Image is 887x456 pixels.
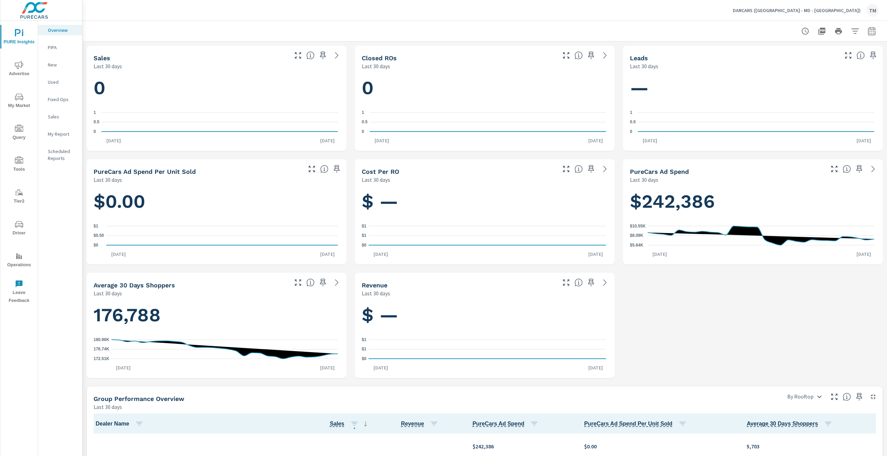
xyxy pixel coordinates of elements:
[630,233,643,238] text: $8.09K
[362,243,367,248] text: $0
[48,79,77,86] p: Used
[362,289,390,297] p: Last 30 days
[369,251,393,258] p: [DATE]
[630,190,876,213] h1: $242,386
[38,129,82,139] div: My Report
[48,148,77,162] p: Scheduled Reports
[38,42,82,53] div: PIPA
[747,442,875,450] p: 5,703
[599,163,611,175] a: See more details in report
[315,364,340,371] p: [DATE]
[586,50,597,61] span: Save this to your personalized report
[783,391,826,403] div: By Rooftop
[2,252,36,269] span: Operations
[832,24,845,38] button: Print Report
[38,60,82,70] div: New
[843,393,851,401] span: Understand group performance broken down by various segments. Use the dropdown in the upper right...
[630,243,643,248] text: $5.64K
[48,113,77,120] p: Sales
[330,420,344,428] span: Number of vehicles sold by the dealership over the selected date range. [Source: This data is sou...
[574,165,583,173] span: Average cost incurred by the dealership from each Repair Order closed over the selected date rang...
[868,391,879,402] button: Minimize Widget
[102,137,126,144] p: [DATE]
[2,93,36,110] span: My Market
[362,110,364,115] text: 1
[747,420,818,428] span: A rolling 30 day total of daily Shoppers on the dealership website, averaged over the selected da...
[317,277,328,288] span: Save this to your personalized report
[638,137,662,144] p: [DATE]
[561,50,572,61] button: Make Fullscreen
[574,278,583,287] span: Total sales revenue over the selected date range. [Source: This data is sourced from the dealer’s...
[2,61,36,78] span: Advertise
[362,120,368,125] text: 0.5
[306,278,315,287] span: A rolling 30 day total of daily Shoppers on the dealership website, averaged over the selected da...
[2,280,36,305] span: Leave Feedback
[94,120,99,125] text: 0.5
[94,356,109,361] text: 172.51K
[362,62,390,70] p: Last 30 days
[94,289,122,297] p: Last 30 days
[815,24,829,38] button: "Export Report to PDF"
[2,29,36,46] span: PURE Insights
[583,251,608,258] p: [DATE]
[48,96,77,103] p: Fixed Ops
[473,420,525,428] span: Total cost of media for all PureCars channels for the selected dealership group over the selected...
[94,281,175,289] h5: Average 30 Days Shoppers
[315,137,340,144] p: [DATE]
[2,157,36,173] span: Tools
[630,110,632,115] text: 1
[320,165,328,173] span: Average cost of advertising per each vehicle sold at the dealer over the selected date range. The...
[583,364,608,371] p: [DATE]
[630,224,646,229] text: $10.55K
[868,163,879,175] a: See more details in report
[38,111,82,122] div: Sales
[866,4,879,17] div: TM
[94,129,96,134] text: 0
[586,277,597,288] span: Save this to your personalized report
[561,163,572,175] button: Make Fullscreen
[747,420,835,428] span: Average 30 Days Shoppers
[584,442,736,450] p: $0.00
[48,131,77,137] p: My Report
[94,54,110,62] h5: Sales
[362,176,390,184] p: Last 30 days
[362,129,364,134] text: 0
[852,251,876,258] p: [DATE]
[854,163,865,175] span: Save this to your personalized report
[94,243,98,248] text: $0
[331,277,342,288] a: See more details in report
[584,420,690,428] span: PureCars Ad Spend Per Unit Sold
[852,137,876,144] p: [DATE]
[317,50,328,61] span: Save this to your personalized report
[362,303,608,327] h1: $ —
[94,303,340,327] h1: 176,788
[94,337,109,342] text: 180.96K
[362,76,608,100] h1: 0
[96,420,146,428] span: Dealer Name
[48,27,77,34] p: Overview
[2,188,36,205] span: Tier2
[630,168,689,175] h5: PureCars Ad Spend
[94,347,109,352] text: 176.74K
[648,251,672,258] p: [DATE]
[843,165,851,173] span: Total cost of media for all PureCars channels for the selected dealership group over the selected...
[868,50,879,61] span: Save this to your personalized report
[331,50,342,61] a: See more details in report
[574,51,583,60] span: Number of Repair Orders Closed by the selected dealership group over the selected time range. [So...
[94,403,122,411] p: Last 30 days
[362,347,367,352] text: $1
[292,277,304,288] button: Make Fullscreen
[630,62,658,70] p: Last 30 days
[362,233,367,238] text: $1
[362,168,399,175] h5: Cost per RO
[369,364,393,371] p: [DATE]
[362,54,397,62] h5: Closed ROs
[599,277,611,288] a: See more details in report
[38,25,82,35] div: Overview
[38,94,82,105] div: Fixed Ops
[362,190,608,213] h1: $ —
[630,120,636,125] text: 0.5
[362,356,367,361] text: $0
[2,220,36,237] span: Driver
[94,62,122,70] p: Last 30 days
